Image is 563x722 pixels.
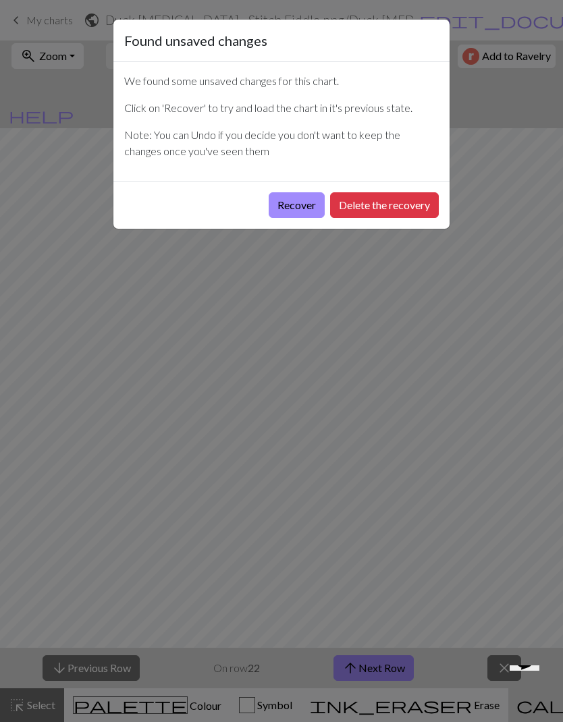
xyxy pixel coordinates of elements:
p: Note: You can Undo if you decide you don't want to keep the changes once you've seen them [124,127,439,159]
p: We found some unsaved changes for this chart. [124,73,439,89]
iframe: chat widget [504,665,549,709]
button: Delete the recovery [330,192,439,218]
h5: Found unsaved changes [124,30,267,51]
p: Click on 'Recover' to try and load the chart in it's previous state. [124,100,439,116]
button: Recover [269,192,325,218]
